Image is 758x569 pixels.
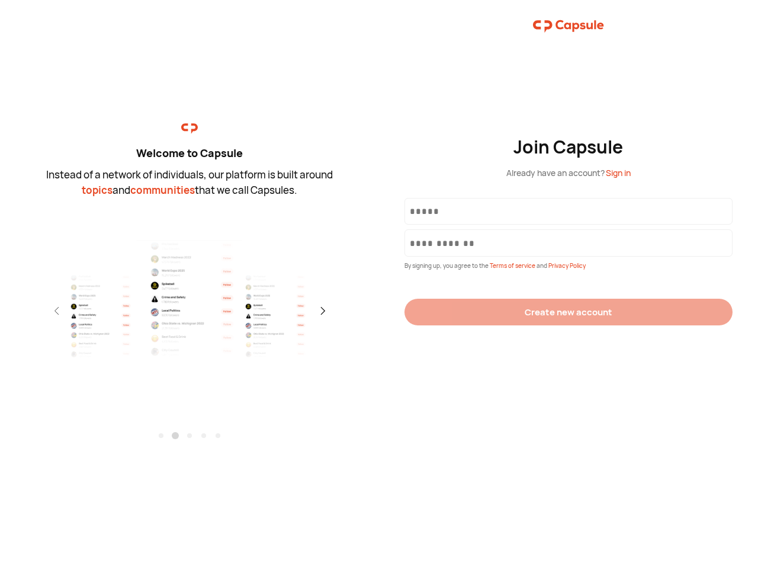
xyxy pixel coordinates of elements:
span: topics [82,183,113,197]
span: Terms of service [490,261,537,270]
div: Create new account [525,306,612,318]
button: Create new account [404,299,733,325]
span: Privacy Policy [548,261,586,270]
div: Already have an account? [506,167,631,179]
div: Welcome to Capsule [41,145,338,161]
div: Join Capsule [513,136,624,158]
div: By signing up, you agree to the and [404,261,733,270]
img: logo [181,120,198,137]
span: communities [130,183,195,197]
img: second.png [60,237,319,363]
span: Sign in [606,167,631,178]
img: logo [533,14,604,38]
div: Instead of a network of individuals, our platform is built around and that we call Capsules. [41,167,338,197]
